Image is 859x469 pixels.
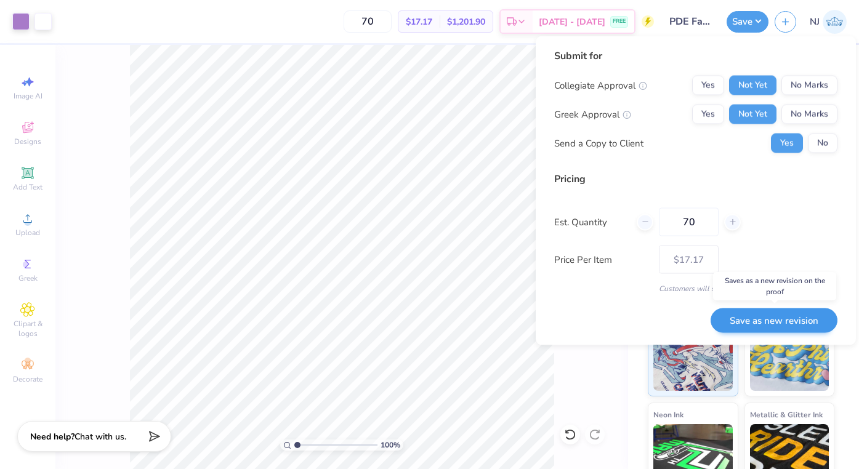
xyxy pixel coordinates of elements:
span: 100 % [381,439,400,451]
span: Add Text [13,182,42,192]
strong: Need help? [30,431,75,443]
button: Yes [692,105,724,124]
span: [DATE] - [DATE] [539,15,605,28]
span: FREE [613,17,626,26]
span: Clipart & logos [6,319,49,339]
input: – – [659,208,719,236]
span: Chat with us. [75,431,126,443]
div: Send a Copy to Client [554,136,643,150]
span: Designs [14,137,41,146]
div: Saves as a new revision on the proof [713,272,836,300]
button: No Marks [781,76,837,95]
img: Standard [653,329,733,391]
input: – – [344,10,392,33]
button: Not Yet [729,105,776,124]
span: NJ [810,15,820,29]
div: Collegiate Approval [554,78,647,92]
input: Untitled Design [660,9,720,34]
span: Metallic & Glitter Ink [750,408,823,421]
span: Image AI [14,91,42,101]
img: Puff Ink [750,329,829,391]
div: Pricing [554,172,837,186]
div: Customers will see this price on HQ. [554,283,837,294]
a: NJ [810,10,847,34]
span: Neon Ink [653,408,684,421]
span: Decorate [13,374,42,384]
label: Est. Quantity [554,215,627,229]
span: Greek [18,273,38,283]
span: $17.17 [406,15,432,28]
label: Price Per Item [554,252,650,267]
button: No [808,134,837,153]
span: $1,201.90 [447,15,485,28]
div: Greek Approval [554,107,631,121]
button: Not Yet [729,76,776,95]
button: No Marks [781,105,837,124]
span: Upload [15,228,40,238]
button: Yes [771,134,803,153]
button: Yes [692,76,724,95]
div: Submit for [554,49,837,63]
img: Nick Johnson [823,10,847,34]
button: Save [727,11,768,33]
button: Save as new revision [711,308,837,333]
